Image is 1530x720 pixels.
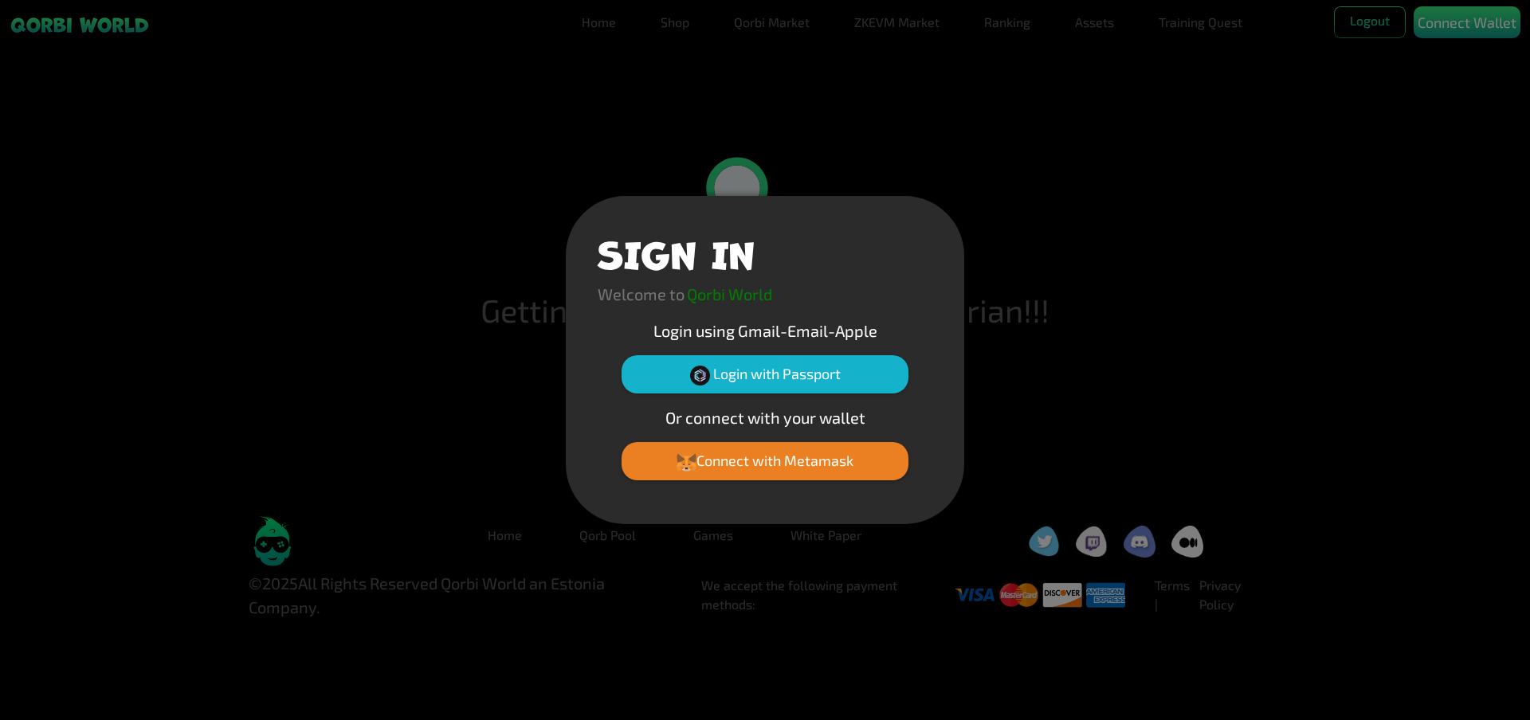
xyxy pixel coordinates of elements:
p: Or connect with your wallet [598,405,932,429]
img: Passport Logo [690,366,710,385]
button: Login with Passport [622,355,908,393]
button: Connect with Metamask [622,442,908,480]
p: Login using Gmail-Email-Apple [598,319,932,342]
p: Welcome to [598,282,685,306]
p: Qorbi World [687,282,772,306]
h1: SIGN IN [598,228,755,276]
